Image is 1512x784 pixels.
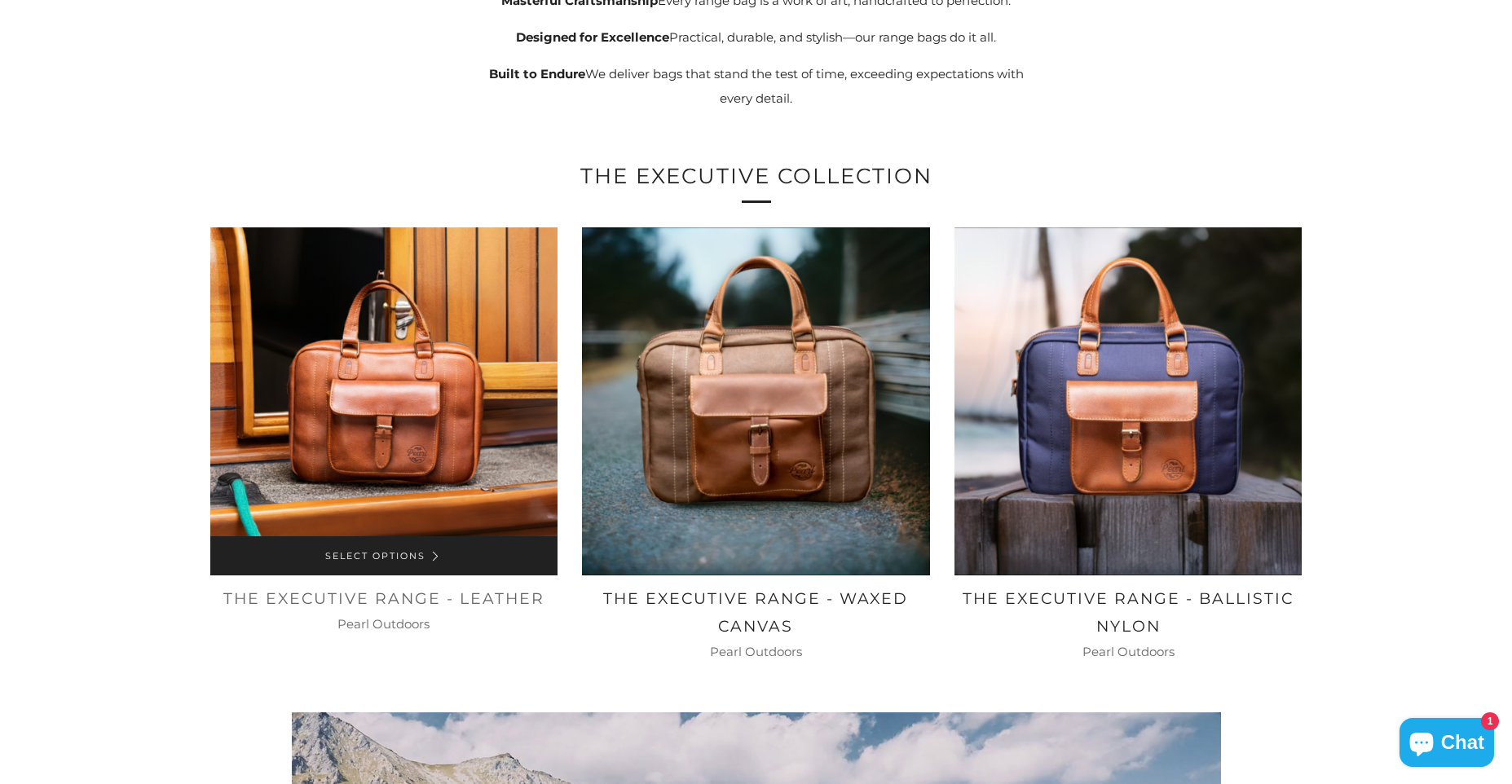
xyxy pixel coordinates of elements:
[954,641,1303,664] h3: Pearl Outdoors
[487,160,1025,194] h2: The Executive Collection
[210,536,558,575] a: Select Options
[210,585,558,636] a: The Executive Range - Leather Pearl Outdoors
[210,613,558,636] h3: Pearl Outdoors
[954,585,1303,641] h2: The Executive Range - Ballistic Nylon
[516,29,669,45] strong: Designed for Excellence
[489,66,585,81] strong: Built to Endure
[479,62,1034,111] p: We deliver bags that stand the test of time, exceeding expectations with every detail.
[582,641,930,664] h3: Pearl Outdoors
[954,585,1303,664] a: The Executive Range - Ballistic Nylon Pearl Outdoors
[210,585,558,613] h2: The Executive Range - Leather
[582,585,930,664] a: The Executive Range - Waxed Canvas Pearl Outdoors
[582,227,930,575] a: The Executive Range - Waxed Canvas Premium Gun Range Bag - | Pearl Outdoors Fashion Concealed Car...
[479,25,1034,50] p: Practical, durable, and stylish—our range bags do it all.
[582,585,930,641] h2: The Executive Range - Waxed Canvas
[1395,718,1499,771] inbox-online-store-chat: Shopify online store chat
